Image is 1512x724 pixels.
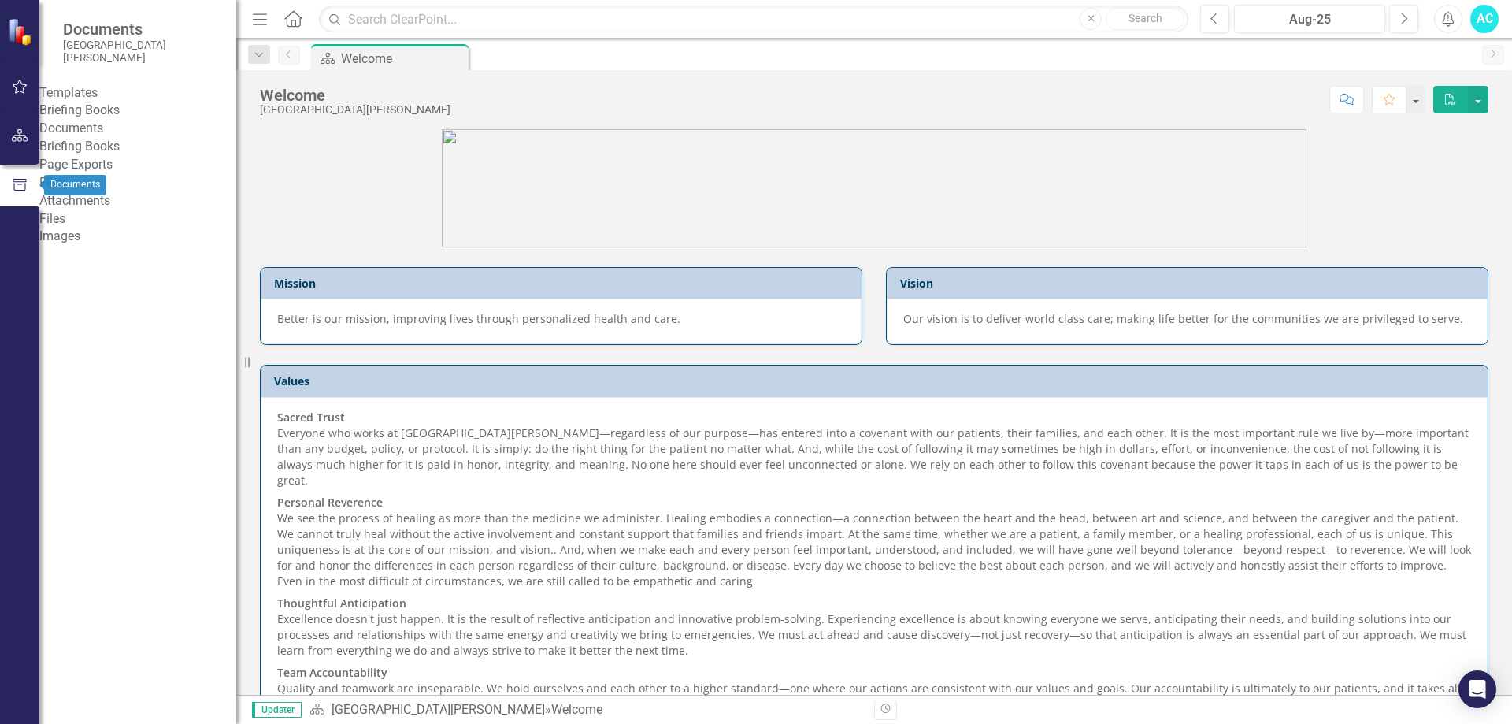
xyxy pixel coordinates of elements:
[277,592,1471,662] p: Excellence doesn't just happen. It is the result of reflective anticipation and innovative proble...
[1458,670,1496,708] div: Open Intercom Messenger
[1106,8,1184,30] button: Search
[277,495,383,510] strong: Personal Reverence
[277,410,1471,492] p: Everyone who works at [GEOGRAPHIC_DATA][PERSON_NAME]—regardless of our purpose—has entered into a...
[274,277,854,289] h3: Mission
[277,596,406,611] strong: Thoughtful Anticipation
[260,104,450,116] div: [GEOGRAPHIC_DATA][PERSON_NAME]
[39,102,236,120] a: Briefing Books
[8,18,35,46] img: ClearPoint Strategy
[39,120,236,138] div: Documents
[44,175,106,195] div: Documents
[39,138,236,156] a: Briefing Books
[903,311,1471,327] p: Our vision is to deliver world class care; making life better for the communities we are privileg...
[63,20,220,39] span: Documents
[39,210,236,228] a: Files
[277,311,845,327] p: Better is our mission, improving lives through personalized health and care.
[1128,12,1162,24] span: Search
[1234,5,1385,33] button: Aug-25
[277,665,387,680] strong: Team Accountability
[1470,5,1499,33] button: AC
[39,228,236,246] a: Images
[277,662,1471,715] p: Quality and teamwork are inseparable. We hold ourselves and each other to a higher standard—one w...
[319,6,1188,33] input: Search ClearPoint...
[277,492,1471,592] p: We see the process of healing as more than the medicine we administer. Healing embodies a connect...
[39,156,236,174] a: Page Exports
[277,410,345,425] strong: Sacred Trust
[332,702,545,717] a: [GEOGRAPHIC_DATA][PERSON_NAME]
[900,277,1480,289] h3: Vision
[39,84,236,102] div: Templates
[309,701,862,719] div: »
[341,49,465,69] div: Welcome
[63,39,220,65] small: [GEOGRAPHIC_DATA][PERSON_NAME]
[260,87,450,104] div: Welcome
[274,375,1480,387] h3: Values
[252,702,302,718] span: Updater
[1240,10,1380,29] div: Aug-25
[551,702,602,717] div: Welcome
[39,174,236,192] div: Files
[442,129,1306,247] img: SJRMC%20new%20logo%203.jpg
[39,192,236,210] a: Attachments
